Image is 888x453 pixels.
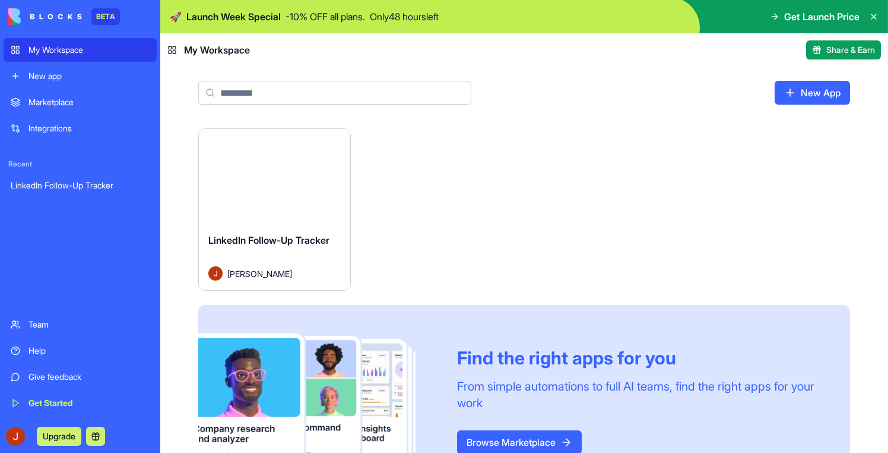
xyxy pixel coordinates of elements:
div: Team [28,319,150,331]
a: New app [4,64,157,88]
span: Recent [4,159,157,169]
p: Only 48 hours left [370,10,439,24]
div: Get Started [28,397,150,409]
a: Give feedback [4,365,157,389]
div: Find the right apps for you [457,347,822,369]
div: Help [28,345,150,357]
img: Avatar [208,266,223,281]
p: - 10 % OFF all plans. [286,10,365,24]
a: Upgrade [37,430,81,442]
button: Share & Earn [806,40,881,59]
span: [PERSON_NAME] [227,268,292,280]
a: BETA [8,8,120,25]
a: Integrations [4,117,157,140]
div: Marketplace [28,96,150,108]
div: From simple automations to full AI teams, find the right apps for your work [457,378,822,411]
img: ACg8ocKlCr3eRIIwnQZ-eLZwATkYLXccuoVZYYhW7ir2jwaB4sqGQQ=s96-c [6,427,25,446]
div: My Workspace [28,44,150,56]
div: Give feedback [28,371,150,383]
a: LinkedIn Follow-Up Tracker [4,174,157,197]
span: Launch Week Special [186,10,281,24]
span: LinkedIn Follow-Up Tracker [208,234,329,246]
div: New app [28,70,150,82]
span: My Workspace [184,43,250,57]
a: Help [4,339,157,363]
a: My Workspace [4,38,157,62]
button: Upgrade [37,427,81,446]
span: Share & Earn [826,44,875,56]
span: Get Launch Price [784,10,860,24]
a: Marketplace [4,90,157,114]
img: logo [8,8,82,25]
a: LinkedIn Follow-Up TrackerAvatar[PERSON_NAME] [198,128,351,291]
span: 🚀 [170,10,182,24]
div: BETA [91,8,120,25]
div: Integrations [28,122,150,134]
a: New App [775,81,850,105]
div: LinkedIn Follow-Up Tracker [11,180,150,191]
a: Get Started [4,391,157,415]
a: Team [4,313,157,336]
